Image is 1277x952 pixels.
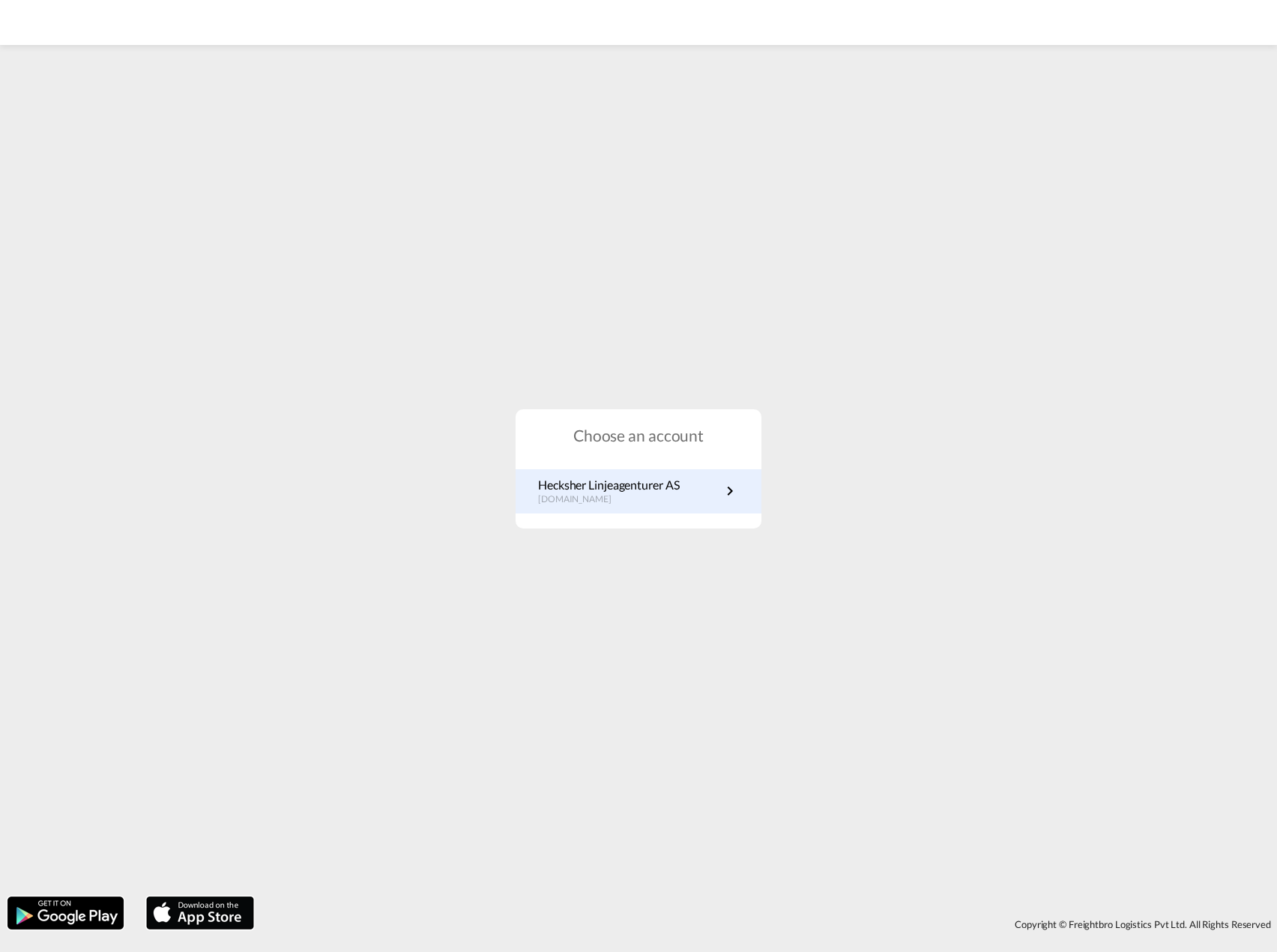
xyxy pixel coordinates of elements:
[538,477,739,506] a: Hecksher Linjeagenturer AS[DOMAIN_NAME]
[516,424,761,446] h1: Choose an account
[538,493,679,506] p: [DOMAIN_NAME]
[538,477,679,493] p: Hecksher Linjeagenturer AS
[721,482,739,500] md-icon: icon-chevron-right
[262,912,1277,937] div: Copyright © Freightbro Logistics Pvt Ltd. All Rights Reserved
[6,895,125,931] img: google.png
[145,895,256,931] img: apple.png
